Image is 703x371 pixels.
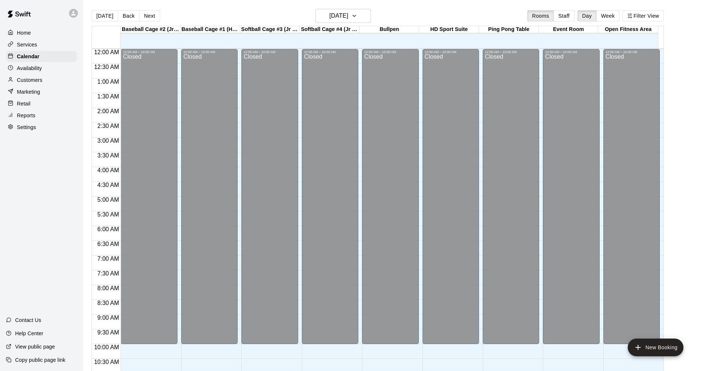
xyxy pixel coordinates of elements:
div: Event Room [539,26,599,33]
h6: [DATE] [330,11,348,21]
div: Ping Pong Table [479,26,539,33]
button: Staff [554,10,575,21]
div: 12:00 AM – 10:00 AM: Closed [362,49,418,344]
div: Open Fitness Area [598,26,658,33]
p: Help Center [15,330,43,337]
div: 12:00 AM – 10:00 AM: Closed [121,49,177,344]
div: Closed [485,54,537,347]
div: Closed [425,54,477,347]
a: Reports [6,110,77,121]
span: 7:00 AM [96,256,121,262]
span: 4:00 AM [96,167,121,173]
span: 2:00 AM [96,108,121,114]
p: Home [17,29,31,37]
div: 12:00 AM – 10:00 AM: Closed [241,49,298,344]
div: Closed [606,54,658,347]
span: 8:30 AM [96,300,121,306]
div: Closed [183,54,235,347]
span: 1:30 AM [96,93,121,100]
span: 12:00 AM [92,49,121,55]
div: 12:00 AM – 10:00 AM: Closed [483,49,539,344]
div: 12:00 AM – 10:00 AM [606,50,658,54]
span: 4:30 AM [96,182,121,188]
button: Next [139,10,160,21]
a: Services [6,39,77,50]
a: Calendar [6,51,77,62]
p: Copy public page link [15,356,65,364]
button: Week [596,10,620,21]
button: Day [578,10,597,21]
button: Back [118,10,139,21]
span: 2:30 AM [96,123,121,129]
span: 8:00 AM [96,285,121,291]
div: 12:00 AM – 10:00 AM: Closed [302,49,358,344]
p: Services [17,41,37,48]
button: [DATE] [92,10,118,21]
a: Customers [6,74,77,86]
p: Calendar [17,53,39,60]
span: 9:00 AM [96,315,121,321]
button: Rooms [527,10,554,21]
div: Baseball Cage #2 (Jr Hack Attack) [121,26,180,33]
div: Softball Cage #3 (Jr Hack Attack) [240,26,300,33]
div: Closed [545,54,597,347]
div: Softball Cage #4 (Jr Hack Attack) [300,26,359,33]
div: Closed [304,54,356,347]
button: [DATE] [316,9,371,23]
div: 12:00 AM – 10:00 AM [485,50,537,54]
p: Retail [17,100,31,107]
p: Marketing [17,88,40,96]
div: 12:00 AM – 10:00 AM: Closed [181,49,238,344]
div: 12:00 AM – 10:00 AM: Closed [543,49,599,344]
div: HD Sport Suite [419,26,479,33]
p: Customers [17,76,42,84]
button: add [628,339,683,356]
div: Bullpen [359,26,419,33]
p: Availability [17,65,42,72]
a: Availability [6,63,77,74]
span: 5:00 AM [96,197,121,203]
p: View public page [15,343,55,350]
div: Closed [244,54,296,347]
div: 12:00 AM – 10:00 AM [183,50,235,54]
p: Settings [17,124,36,131]
span: 10:30 AM [92,359,121,365]
span: 12:30 AM [92,64,121,70]
div: 12:00 AM – 10:00 AM [304,50,356,54]
div: Closed [123,54,175,347]
a: Retail [6,98,77,109]
div: 12:00 AM – 10:00 AM [123,50,175,54]
div: 12:00 AM – 10:00 AM [425,50,477,54]
a: Settings [6,122,77,133]
p: Reports [17,112,35,119]
p: Contact Us [15,316,41,324]
div: Baseball Cage #1 (Hack Attack) [180,26,240,33]
button: Filter View [623,10,664,21]
span: 5:30 AM [96,211,121,218]
span: 6:30 AM [96,241,121,247]
div: 12:00 AM – 10:00 AM: Closed [603,49,660,344]
span: 1:00 AM [96,79,121,85]
span: 10:00 AM [92,344,121,350]
div: 12:00 AM – 10:00 AM [364,50,416,54]
div: Closed [364,54,416,347]
a: Marketing [6,86,77,97]
div: 12:00 AM – 10:00 AM [545,50,597,54]
div: 12:00 AM – 10:00 AM [244,50,296,54]
span: 6:00 AM [96,226,121,232]
span: 3:00 AM [96,138,121,144]
span: 3:30 AM [96,152,121,159]
div: 12:00 AM – 10:00 AM: Closed [423,49,479,344]
span: 7:30 AM [96,270,121,277]
a: Home [6,27,77,38]
span: 9:30 AM [96,329,121,336]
